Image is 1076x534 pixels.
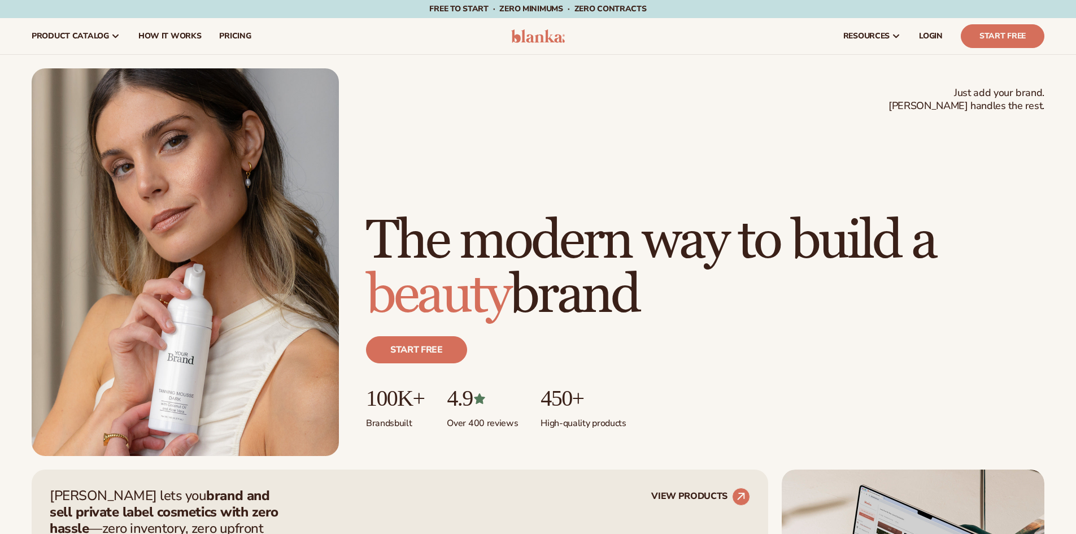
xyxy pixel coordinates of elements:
p: 100K+ [366,386,424,411]
img: Female holding tanning mousse. [32,68,339,456]
span: Just add your brand. [PERSON_NAME] handles the rest. [888,86,1044,113]
a: product catalog [23,18,129,54]
a: pricing [210,18,260,54]
a: LOGIN [910,18,952,54]
span: LOGIN [919,32,943,41]
p: Over 400 reviews [447,411,518,429]
img: logo [511,29,565,43]
p: 450+ [541,386,626,411]
p: 4.9 [447,386,518,411]
a: resources [834,18,910,54]
span: How It Works [138,32,202,41]
a: Start Free [961,24,1044,48]
span: Free to start · ZERO minimums · ZERO contracts [429,3,646,14]
span: product catalog [32,32,109,41]
a: VIEW PRODUCTS [651,488,750,506]
span: resources [843,32,890,41]
span: beauty [366,262,509,328]
p: Brands built [366,411,424,429]
a: Start free [366,336,467,363]
p: High-quality products [541,411,626,429]
h1: The modern way to build a brand [366,214,1044,323]
a: How It Works [129,18,211,54]
span: pricing [219,32,251,41]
